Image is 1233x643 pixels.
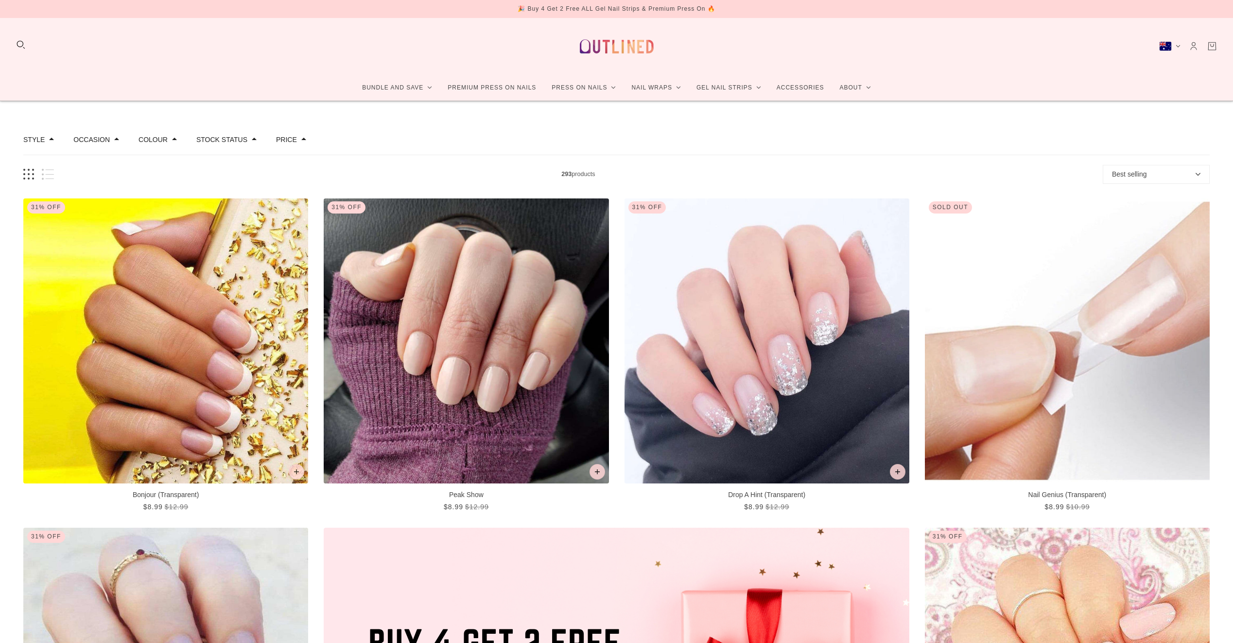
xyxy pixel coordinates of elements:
[324,198,608,512] a: Peak Show
[27,531,65,543] div: 31% Off
[165,503,189,511] span: $12.99
[23,198,308,512] a: Bonjour (Transparent)
[925,198,1210,512] a: Nail Genius (Transparent)
[16,39,26,50] button: Search
[324,490,608,500] p: Peak Show
[1207,41,1217,52] a: Cart
[1066,503,1090,511] span: $10.99
[561,171,572,178] b: 293
[925,490,1210,500] p: Nail Genius (Transparent)
[832,75,878,101] a: About
[1159,41,1181,51] button: Australia
[890,464,905,480] button: Add to cart
[54,169,1103,179] span: products
[23,136,45,143] button: Filter by Style
[42,169,54,180] button: List view
[23,490,308,500] p: Bonjour (Transparent)
[73,136,110,143] button: Filter by Occasion
[518,4,715,14] div: 🎉 Buy 4 Get 2 Free ALL Gel Nail Strips & Premium Press On 🔥
[465,503,489,511] span: $12.99
[354,75,440,101] a: Bundle and Save
[689,75,769,101] a: Gel Nail Strips
[143,503,163,511] span: $8.99
[1103,165,1210,184] button: Best selling
[625,490,909,500] p: Drop A Hint (Transparent)
[139,136,168,143] button: Filter by Colour
[27,201,65,214] div: 31% Off
[328,201,365,214] div: 31% Off
[625,198,909,512] a: Drop A Hint (Transparent)
[574,26,660,67] a: Outlined
[23,169,34,180] button: Grid view
[440,75,544,101] a: Premium Press On Nails
[1188,41,1199,52] a: Account
[769,75,832,101] a: Accessories
[444,503,463,511] span: $8.99
[1044,503,1064,511] span: $8.99
[929,201,972,214] div: Sold out
[929,531,967,543] div: 31% Off
[289,464,304,480] button: Add to cart
[628,201,666,214] div: 31% Off
[744,503,764,511] span: $8.99
[544,75,624,101] a: Press On Nails
[276,136,297,143] button: Filter by Price
[765,503,789,511] span: $12.99
[196,136,247,143] button: Filter by Stock status
[590,464,605,480] button: Add to cart
[624,75,689,101] a: Nail Wraps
